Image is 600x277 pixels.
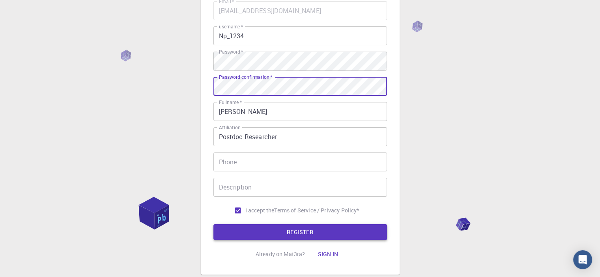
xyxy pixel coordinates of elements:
[219,74,272,80] label: Password confirmation
[245,206,275,214] span: I accept the
[274,206,359,214] a: Terms of Service / Privacy Policy*
[219,124,240,131] label: Affiliation
[219,23,243,30] label: username
[274,206,359,214] p: Terms of Service / Privacy Policy *
[311,246,344,262] button: Sign in
[573,250,592,269] div: Open Intercom Messenger
[219,99,242,106] label: Fullname
[213,224,387,240] button: REGISTER
[219,48,243,55] label: Password
[256,250,305,258] p: Already on Mat3ra?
